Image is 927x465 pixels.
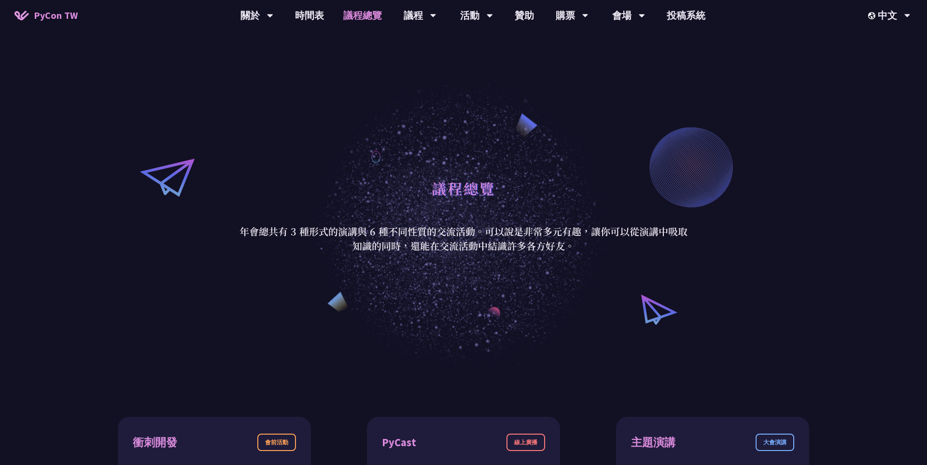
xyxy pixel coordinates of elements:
div: PyCast [382,434,416,451]
a: PyCon TW [5,3,87,27]
div: 線上廣播 [506,434,545,451]
img: Locale Icon [868,12,878,19]
img: Home icon of PyCon TW 2025 [14,11,29,20]
h1: 議程總覽 [432,174,495,203]
span: PyCon TW [34,8,78,23]
p: 年會總共有 3 種形式的演講與 6 種不同性質的交流活動。可以說是非常多元有趣，讓你可以從演講中吸取知識的同時，還能在交流活動中結識許多各方好友。 [239,224,688,253]
div: 主題演講 [631,434,675,451]
div: 大會演講 [756,434,794,451]
div: 衝刺開發 [133,434,177,451]
div: 會前活動 [257,434,296,451]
